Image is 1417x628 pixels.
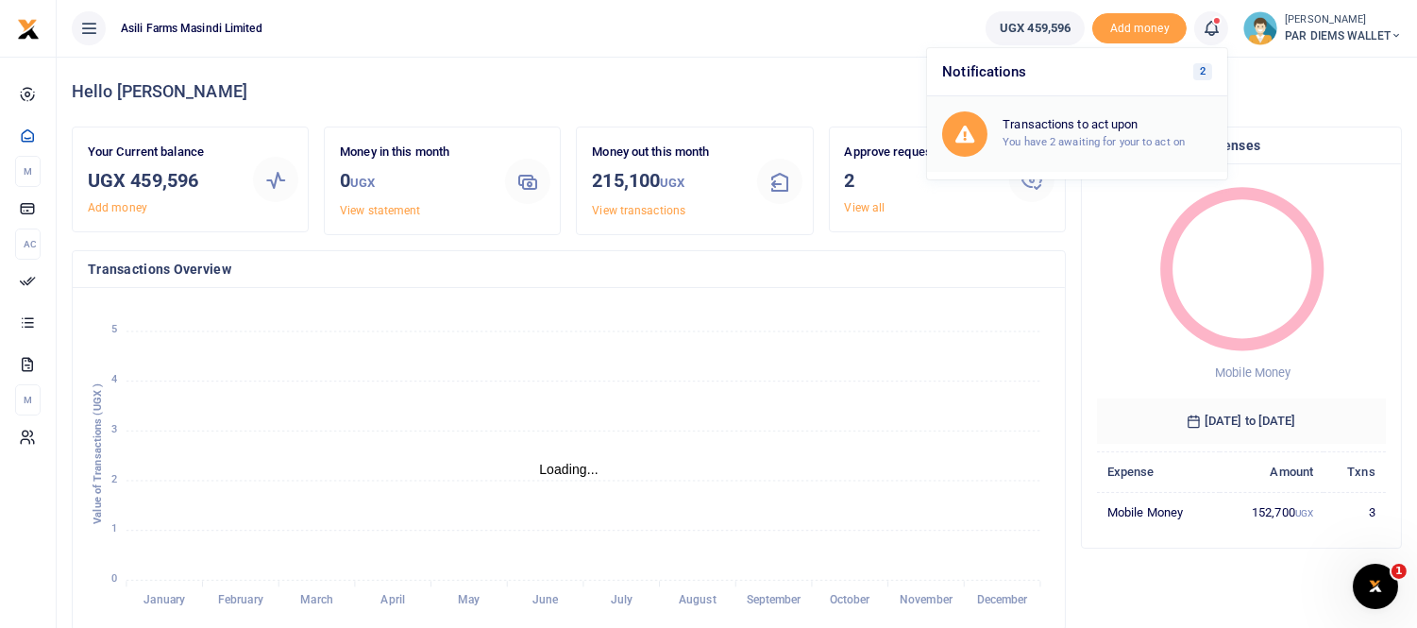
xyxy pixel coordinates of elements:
h6: Transactions to act upon [1003,117,1212,132]
span: 1 [1392,564,1407,579]
h6: [DATE] to [DATE] [1097,399,1386,444]
small: You have 2 awaiting for your to act on [1003,135,1185,148]
img: profile-user [1243,11,1277,45]
h3: UGX 459,596 [88,166,238,195]
small: UGX [1295,508,1313,518]
a: profile-user [PERSON_NAME] PAR DIEMS WALLET [1243,11,1402,45]
p: Money in this month [340,143,490,162]
span: PAR DIEMS WALLET [1285,27,1402,44]
li: M [15,156,41,187]
tspan: 5 [111,324,117,336]
span: Asili Farms Masindi Limited [113,20,270,37]
tspan: February [218,594,263,607]
a: View transactions [592,204,685,217]
h4: Top Payments & Expenses [1097,135,1386,156]
h4: Hello [PERSON_NAME] [72,81,1402,102]
a: UGX 459,596 [986,11,1085,45]
tspan: 0 [111,572,117,585]
td: 152,700 [1220,493,1324,533]
th: Amount [1220,452,1324,493]
span: 2 [1193,63,1213,80]
a: View all [845,201,886,214]
text: Loading... [539,462,599,477]
iframe: Intercom live chat [1353,564,1398,609]
tspan: 1 [111,523,117,535]
td: 3 [1324,493,1386,533]
h6: Notifications [927,48,1227,96]
tspan: June [532,594,559,607]
h4: Transactions Overview [88,259,1050,280]
h3: 2 [845,166,995,195]
small: UGX [350,176,375,190]
tspan: January [143,594,185,607]
tspan: September [747,594,802,607]
p: Money out this month [592,143,742,162]
span: Add money [1092,13,1187,44]
li: Toup your wallet [1092,13,1187,44]
td: Mobile Money [1097,493,1220,533]
span: UGX 459,596 [1000,19,1071,38]
p: Your Current balance [88,143,238,162]
li: Wallet ballance [978,11,1092,45]
a: Add money [1092,20,1187,34]
a: View statement [340,204,420,217]
tspan: April [381,594,406,607]
tspan: 4 [111,373,117,385]
tspan: May [458,594,480,607]
a: logo-small logo-large logo-large [17,21,40,35]
li: M [15,384,41,416]
th: Txns [1324,452,1386,493]
tspan: November [900,594,953,607]
tspan: August [679,594,717,607]
tspan: 2 [111,473,117,485]
tspan: 3 [111,423,117,435]
p: Approve requests [845,143,995,162]
a: Transactions to act upon You have 2 awaiting for your to act on [927,96,1227,172]
small: UGX [660,176,684,190]
h3: 215,100 [592,166,742,197]
a: Add money [88,201,147,214]
li: Ac [15,229,41,260]
th: Expense [1097,452,1220,493]
img: logo-small [17,18,40,41]
tspan: October [830,594,871,607]
tspan: March [300,594,333,607]
small: [PERSON_NAME] [1285,12,1402,28]
h3: 0 [340,166,490,197]
text: Value of Transactions (UGX ) [92,383,104,524]
span: Mobile Money [1215,365,1290,380]
tspan: July [611,594,633,607]
tspan: December [977,594,1029,607]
